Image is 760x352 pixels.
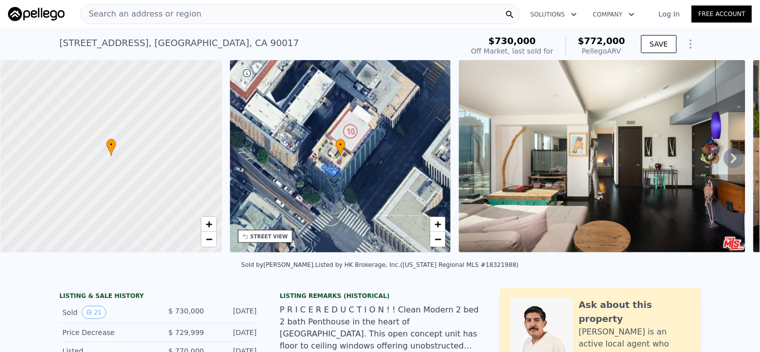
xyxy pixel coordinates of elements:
[8,7,65,21] img: Pellego
[82,306,106,319] button: View historical data
[168,307,204,315] span: $ 730,000
[585,6,643,24] button: Company
[81,8,201,20] span: Search an address or region
[459,60,745,252] img: Sale: 161711360 Parcel: 50481876
[201,232,216,247] a: Zoom out
[315,261,519,268] div: Listed by HK Brokerage, Inc. ([US_STATE] Regional MLS #18321988)
[435,218,441,230] span: +
[250,233,288,240] div: STREET VIEW
[579,298,691,326] div: Ask about this property
[471,46,554,56] div: Off Market, last sold for
[106,139,116,156] div: •
[578,46,626,56] div: Pellego ARV
[647,9,692,19] a: Log In
[336,139,346,156] div: •
[63,306,152,319] div: Sold
[280,304,480,352] div: P R I C E R E D U C T I O N ! ! Clean Modern 2 bed 2 bath Penthouse in the heart of [GEOGRAPHIC_D...
[578,36,626,46] span: $772,000
[60,292,260,302] div: LISTING & SALE HISTORY
[692,6,752,23] a: Free Account
[641,35,676,53] button: SAVE
[212,306,257,319] div: [DATE]
[212,327,257,337] div: [DATE]
[430,217,445,232] a: Zoom in
[201,217,216,232] a: Zoom in
[168,328,204,336] span: $ 729,999
[60,36,300,50] div: [STREET_ADDRESS] , [GEOGRAPHIC_DATA] , CA 90017
[280,292,480,300] div: Listing Remarks (Historical)
[430,232,445,247] a: Zoom out
[241,261,316,268] div: Sold by [PERSON_NAME] .
[106,140,116,149] span: •
[205,218,212,230] span: +
[336,140,346,149] span: •
[523,6,585,24] button: Solutions
[205,233,212,245] span: −
[435,233,441,245] span: −
[488,36,536,46] span: $730,000
[63,327,152,337] div: Price Decrease
[681,34,701,54] button: Show Options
